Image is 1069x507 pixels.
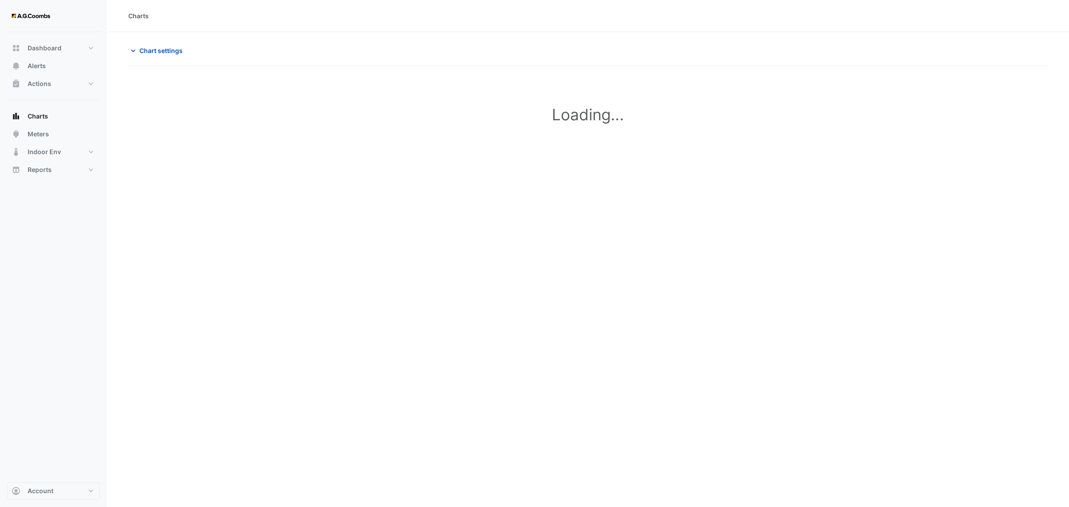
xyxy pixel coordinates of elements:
[12,130,20,139] app-icon: Meters
[12,147,20,156] app-icon: Indoor Env
[7,75,100,93] button: Actions
[7,161,100,179] button: Reports
[128,43,188,58] button: Chart settings
[12,165,20,174] app-icon: Reports
[12,44,20,53] app-icon: Dashboard
[28,112,48,121] span: Charts
[7,107,100,125] button: Charts
[28,44,61,53] span: Dashboard
[128,11,149,20] div: Charts
[28,165,52,174] span: Reports
[148,105,1028,124] h1: Loading...
[28,130,49,139] span: Meters
[28,79,51,88] span: Actions
[7,143,100,161] button: Indoor Env
[139,46,183,55] span: Chart settings
[11,7,51,25] img: Company Logo
[12,112,20,121] app-icon: Charts
[7,125,100,143] button: Meters
[28,61,46,70] span: Alerts
[7,57,100,75] button: Alerts
[12,79,20,88] app-icon: Actions
[28,147,61,156] span: Indoor Env
[7,482,100,500] button: Account
[12,61,20,70] app-icon: Alerts
[28,487,53,495] span: Account
[7,39,100,57] button: Dashboard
